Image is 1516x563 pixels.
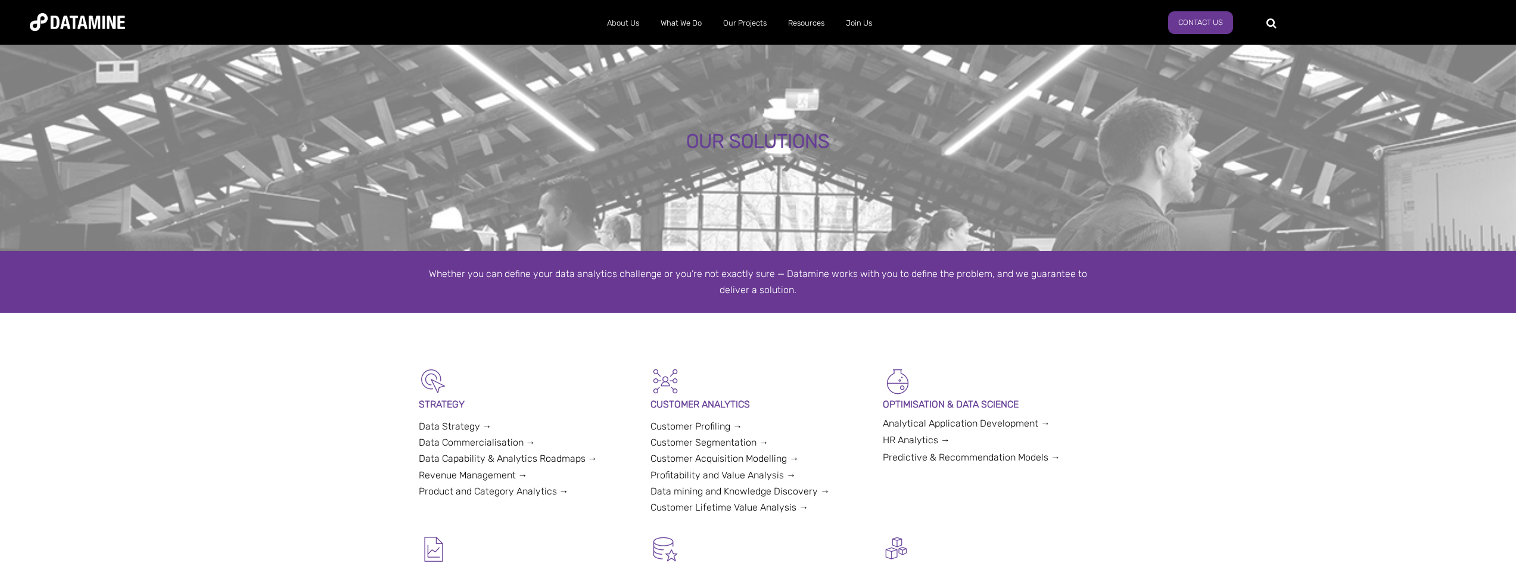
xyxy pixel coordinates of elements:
a: Profitability and Value Analysis → [650,469,796,481]
a: Resources [777,8,835,39]
a: About Us [596,8,650,39]
img: Optimisation & Data Science [883,366,913,396]
p: STRATEGY [419,396,634,412]
a: HR Analytics → [883,434,950,446]
div: Whether you can define your data analytics challenge or you’re not exactly sure — Datamine works ... [419,266,1098,298]
a: Join Us [835,8,883,39]
p: OPTIMISATION & DATA SCIENCE [883,396,1098,412]
a: Data mining and Knowledge Discovery → [650,486,830,497]
a: Revenue Management → [419,469,528,481]
a: Customer Segmentation → [650,437,768,448]
a: Customer Lifetime Value Analysis → [650,502,808,513]
p: CUSTOMER ANALYTICS [650,396,866,412]
a: Data Commercialisation → [419,437,536,448]
img: Digital Activation [883,534,910,561]
img: Strategy-1 [419,366,449,396]
a: Customer Acquisition Modelling → [650,453,799,464]
img: Datamine [30,13,125,31]
a: Data Capability & Analytics Roadmaps → [419,453,597,464]
img: Customer Analytics [650,366,680,396]
div: OUR SOLUTIONS [167,131,1349,153]
a: Predictive & Recommendation Models → [883,452,1060,463]
a: Customer Profiling → [650,421,742,432]
a: Analytical Application Development → [883,418,1050,429]
a: Our Projects [712,8,777,39]
a: Contact Us [1168,11,1233,34]
a: Product and Category Analytics → [419,486,569,497]
a: What We Do [650,8,712,39]
a: Data Strategy → [419,421,492,432]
